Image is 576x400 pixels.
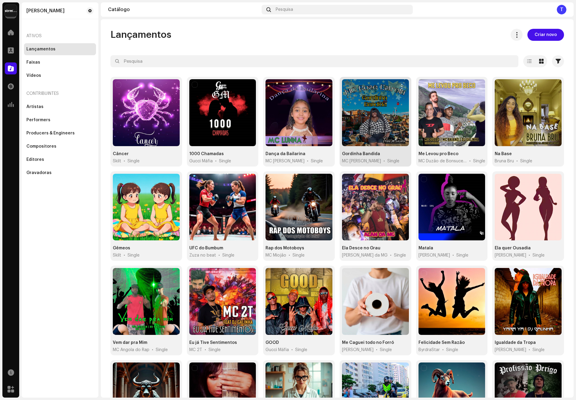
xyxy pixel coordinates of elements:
[342,158,381,164] span: MC Rose Estrela
[189,252,216,258] span: Zuza no beat
[380,347,392,353] div: Single
[532,252,544,258] div: Single
[108,7,259,12] div: Catálogo
[189,347,202,353] span: MC 2T
[24,29,96,43] re-a-nav-header: Ativos
[189,340,237,346] div: Eu já Tive Sentimentos
[222,252,234,258] div: Single
[418,340,465,346] div: Felicidade Sem Razão
[113,158,121,164] span: Skilt
[265,252,286,258] span: MC Miojão
[527,29,564,41] button: Criar novo
[557,5,566,14] div: T
[189,158,213,164] span: Gucci Máfia
[26,131,75,136] div: Producers & Engineers
[189,151,224,157] div: 1000 Chamadas
[342,347,373,353] span: Denis Blindado
[189,245,223,251] div: UFC do Bumbum
[24,167,96,179] re-m-nav-item: Gravadoras
[24,154,96,166] re-m-nav-item: Editores
[456,252,468,258] div: Single
[5,5,17,17] img: 408b884b-546b-4518-8448-1008f9c76b02
[452,252,454,258] span: •
[495,158,514,164] span: Bruna Bru
[495,245,531,251] div: Ela quer Ousadia
[26,60,40,65] div: Faixas
[442,347,444,353] span: •
[342,340,394,346] div: Me Caguei todo no Forró
[127,158,139,164] div: Single
[24,101,96,113] re-m-nav-item: Artistas
[529,347,530,353] span: •
[124,158,125,164] span: •
[495,340,536,346] div: Igualdade da Tropa
[24,70,96,82] re-m-nav-item: Vídeos
[208,347,220,353] div: Single
[24,86,96,101] re-a-nav-header: Contribuintes
[418,158,467,164] span: MC Duzão de Bonsucesso
[376,347,377,353] span: •
[218,252,220,258] span: •
[291,347,293,353] span: •
[295,347,307,353] div: Single
[26,8,64,13] div: Yuri
[532,347,544,353] div: Single
[265,347,289,353] span: Gucci Máfia
[383,158,385,164] span: •
[24,43,96,55] re-m-nav-item: Lançamentos
[495,151,512,157] div: Na Base
[418,245,433,251] div: Matala
[113,151,129,157] div: Câncer
[127,252,139,258] div: Single
[289,252,290,258] span: •
[26,73,41,78] div: Vídeos
[205,347,206,353] span: •
[215,158,217,164] span: •
[265,158,304,164] span: MC Lunna
[495,252,526,258] span: Dom Maloqueiro
[276,7,293,12] span: Pesquisa
[24,56,96,68] re-m-nav-item: Faixas
[26,104,43,109] div: Artistas
[387,158,399,164] div: Single
[535,29,557,41] span: Criar novo
[26,47,55,52] div: Lançamentos
[529,252,530,258] span: •
[24,140,96,152] re-m-nav-item: Compositores
[113,252,121,258] span: Skilt
[473,158,485,164] div: Single
[418,347,440,353] span: ByrdraStar
[394,252,406,258] div: Single
[342,151,380,157] div: Gordinha Bandida
[516,158,518,164] span: •
[26,144,56,149] div: Compositores
[110,55,518,67] input: Pesquisa
[307,158,308,164] span: •
[152,347,153,353] span: •
[219,158,231,164] div: Single
[469,158,471,164] span: •
[113,245,130,251] div: Gêmeos
[113,340,147,346] div: Vem dar pra Mim
[265,151,305,157] div: Dança da Bailarina
[292,252,304,258] div: Single
[24,114,96,126] re-m-nav-item: Performers
[265,340,279,346] div: GOOD
[26,157,44,162] div: Editores
[24,127,96,139] re-m-nav-item: Producers & Engineers
[520,158,532,164] div: Single
[342,252,388,258] span: Alan da MG
[26,170,52,175] div: Gravadoras
[390,252,391,258] span: •
[418,151,458,157] div: Me Levou pro Beco
[110,29,171,41] span: Lançamentos
[418,252,450,258] span: Mari Sol
[113,347,149,353] span: MC Angola do Rap
[265,245,304,251] div: Rap dos Motoboys
[124,252,125,258] span: •
[446,347,458,353] div: Single
[342,245,380,251] div: Ela Desce no Grau
[311,158,323,164] div: Single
